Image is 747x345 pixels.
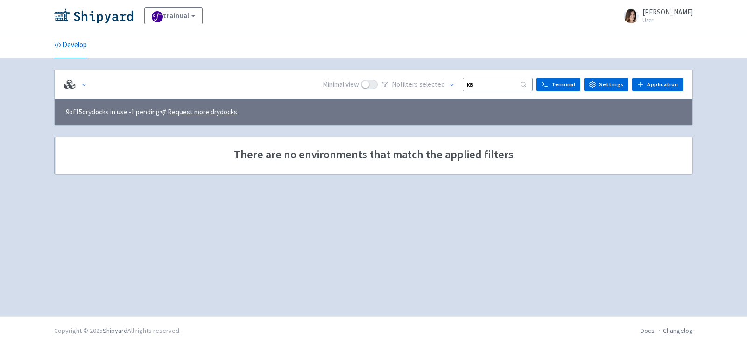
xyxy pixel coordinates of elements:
div: Copyright © 2025 All rights reserved. [54,326,181,336]
a: Terminal [536,78,580,91]
span: Minimal view [323,79,359,90]
input: Search... [463,78,533,91]
a: Settings [584,78,628,91]
a: [PERSON_NAME] User [618,8,693,23]
a: Develop [54,32,87,58]
a: Changelog [663,326,693,335]
span: No filter s [392,79,445,90]
small: User [642,17,693,23]
span: selected [419,80,445,89]
img: Shipyard logo [54,8,133,23]
a: Docs [641,326,655,335]
span: [PERSON_NAME] [642,7,693,16]
a: trainual [144,7,203,24]
span: There are no environments that match the applied filters [66,148,681,161]
span: 9 of 15 drydocks in use - 1 pending [66,107,237,118]
u: Request more drydocks [168,107,237,116]
a: Application [632,78,683,91]
a: Shipyard [103,326,127,335]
